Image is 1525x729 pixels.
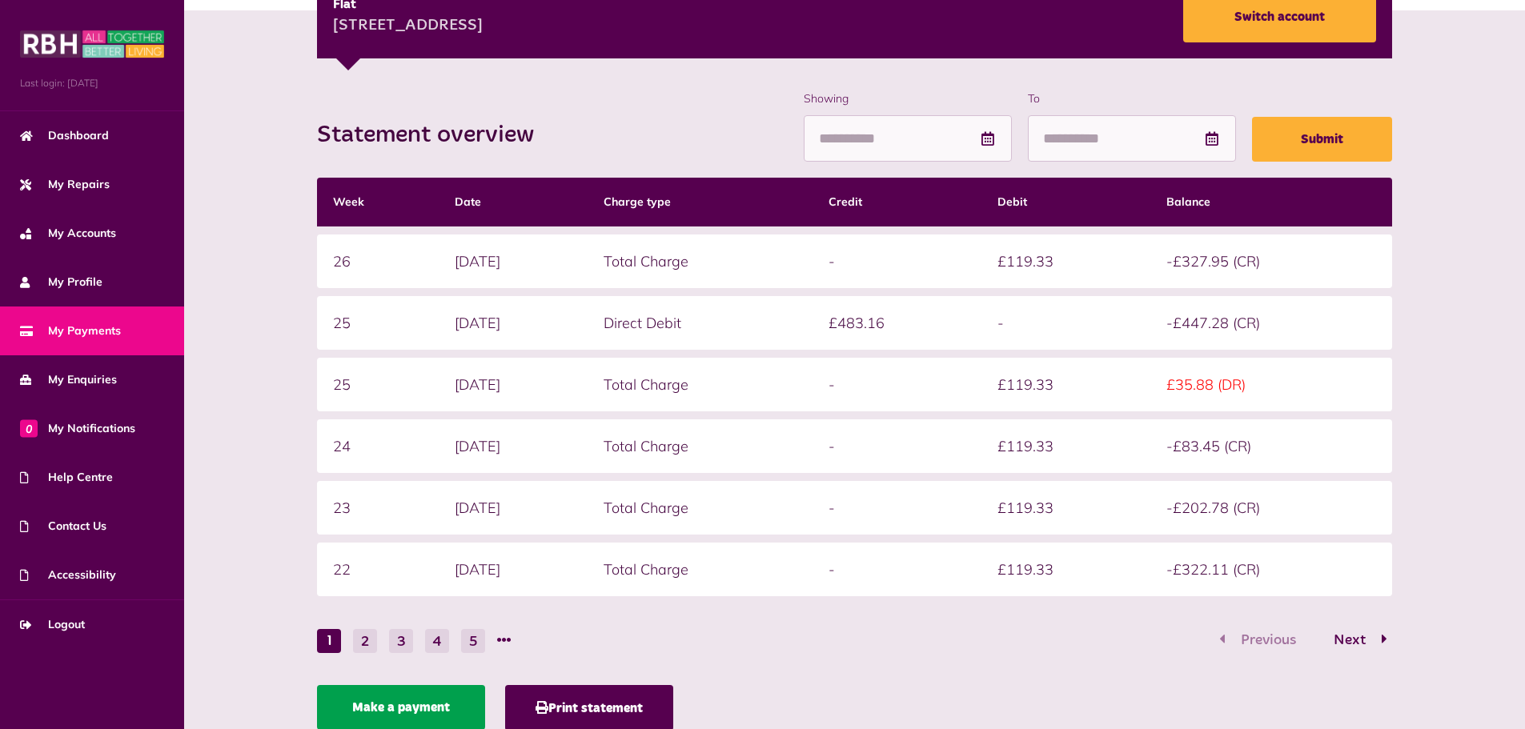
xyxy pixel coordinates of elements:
[439,419,588,473] td: [DATE]
[1150,543,1392,596] td: -£322.11 (CR)
[981,481,1150,535] td: £119.33
[20,567,116,583] span: Accessibility
[20,371,117,388] span: My Enquiries
[813,234,981,288] td: -
[813,178,981,226] th: Credit
[439,543,588,596] td: [DATE]
[1028,90,1236,107] label: To
[317,358,439,411] td: 25
[439,234,588,288] td: [DATE]
[425,629,449,653] button: Go to page 4
[1150,234,1392,288] td: -£327.95 (CR)
[588,481,812,535] td: Total Charge
[353,629,377,653] button: Go to page 2
[588,234,812,288] td: Total Charge
[439,296,588,350] td: [DATE]
[1252,117,1392,162] button: Submit
[317,419,439,473] td: 24
[20,127,109,144] span: Dashboard
[981,178,1150,226] th: Debit
[1150,178,1392,226] th: Balance
[317,121,550,150] h2: Statement overview
[1317,629,1392,652] button: Go to page 2
[20,616,85,633] span: Logout
[389,629,413,653] button: Go to page 3
[439,481,588,535] td: [DATE]
[439,358,588,411] td: [DATE]
[1322,633,1378,647] span: Next
[813,296,981,350] td: £483.16
[317,481,439,535] td: 23
[333,14,483,38] div: [STREET_ADDRESS]
[804,90,1012,107] label: Showing
[317,178,439,226] th: Week
[588,296,812,350] td: Direct Debit
[981,419,1150,473] td: £119.33
[20,28,164,60] img: MyRBH
[1150,419,1392,473] td: -£83.45 (CR)
[1150,296,1392,350] td: -£447.28 (CR)
[461,629,485,653] button: Go to page 5
[981,296,1150,350] td: -
[1150,481,1392,535] td: -£202.78 (CR)
[20,176,110,193] span: My Repairs
[317,543,439,596] td: 22
[813,543,981,596] td: -
[813,419,981,473] td: -
[981,543,1150,596] td: £119.33
[439,178,588,226] th: Date
[981,234,1150,288] td: £119.33
[20,274,102,290] span: My Profile
[317,234,439,288] td: 26
[317,296,439,350] td: 25
[20,419,38,437] span: 0
[981,358,1150,411] td: £119.33
[813,358,981,411] td: -
[588,543,812,596] td: Total Charge
[813,481,981,535] td: -
[20,518,106,535] span: Contact Us
[588,419,812,473] td: Total Charge
[588,178,812,226] th: Charge type
[588,358,812,411] td: Total Charge
[20,76,164,90] span: Last login: [DATE]
[20,469,113,486] span: Help Centre
[20,322,121,339] span: My Payments
[20,420,135,437] span: My Notifications
[1150,358,1392,411] td: £35.88 (DR)
[20,225,116,242] span: My Accounts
